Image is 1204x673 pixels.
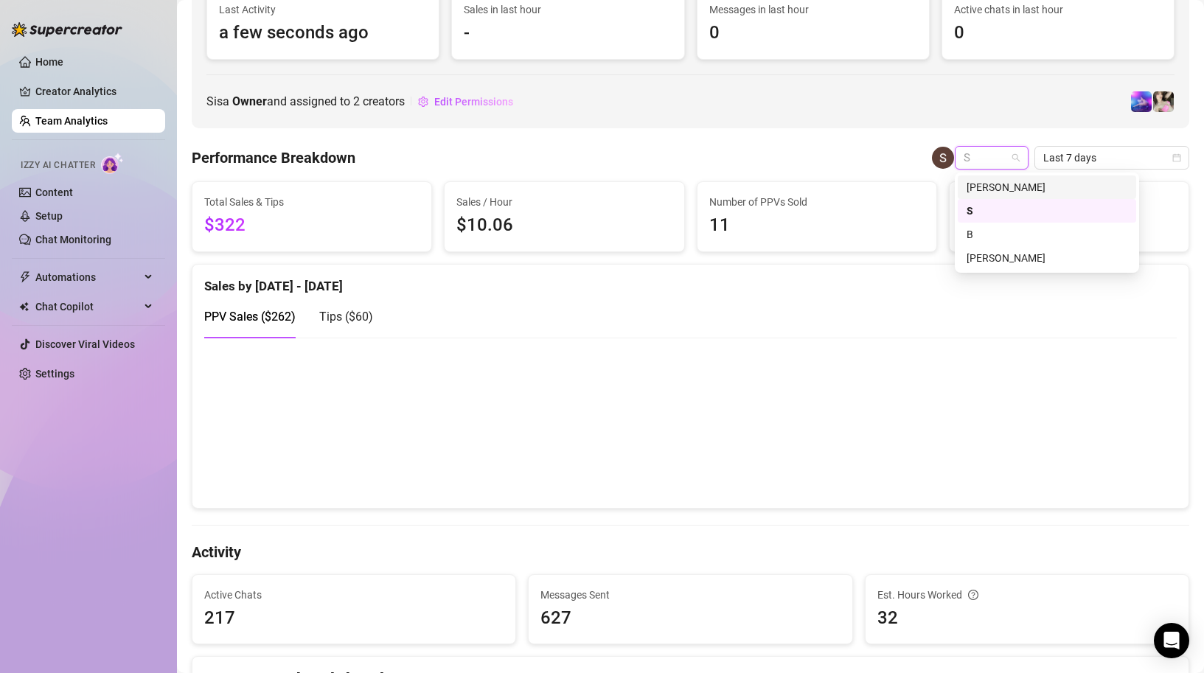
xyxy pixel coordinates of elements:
span: Active Chats [204,587,504,603]
h4: Performance Breakdown [192,147,355,168]
span: 11 [709,212,925,240]
span: calendar [1172,153,1181,162]
h4: Activity [192,542,1189,562]
a: Creator Analytics [35,80,153,103]
span: S [964,147,1020,169]
span: setting [418,97,428,107]
span: Messages in last hour [709,1,917,18]
a: Settings [35,368,74,380]
img: Emily [1131,91,1152,112]
img: logo-BBDzfeDw.svg [12,22,122,37]
img: S [932,147,954,169]
div: S [958,199,1136,223]
div: [PERSON_NAME] [967,250,1127,266]
div: Open Intercom Messenger [1154,623,1189,658]
div: Sales by [DATE] - [DATE] [204,265,1177,296]
a: Home [35,56,63,68]
span: Izzy AI Chatter [21,158,95,172]
a: Content [35,186,73,198]
a: Team Analytics [35,115,108,127]
img: Chat Copilot [19,301,29,312]
span: Automations [35,265,140,289]
span: Tips ( $60 ) [319,310,373,324]
div: S [967,203,1127,219]
span: 32 [877,604,1177,632]
span: Active chats in last hour [954,1,1162,18]
span: 217 [204,604,504,632]
span: - [464,19,672,47]
b: Owner [232,94,267,108]
span: Chat Copilot [35,295,140,318]
span: Messages Sent [540,587,840,603]
a: Chat Monitoring [35,234,111,245]
span: Sales in last hour [464,1,672,18]
span: 0 [954,19,1162,47]
div: B [967,226,1127,243]
span: 0 [709,19,917,47]
span: question-circle [968,587,978,603]
span: thunderbolt [19,271,31,283]
span: Sales / Hour [456,194,672,210]
div: Est. Hours Worked [877,587,1177,603]
a: Setup [35,210,63,222]
span: 627 [540,604,840,632]
span: a few seconds ago [219,19,427,47]
img: AI Chatter [101,153,124,174]
span: PPV Sales ( $262 ) [204,310,296,324]
a: Discover Viral Videos [35,338,135,350]
span: Last 7 days [1043,147,1180,169]
button: Edit Permissions [417,90,514,114]
span: Total Sales & Tips [204,194,420,210]
div: [PERSON_NAME] [967,179,1127,195]
div: lindsay [958,175,1136,199]
span: Last Activity [219,1,427,18]
span: $10.06 [456,212,672,240]
span: Number of PPVs Sold [709,194,925,210]
img: Emily [1153,91,1174,112]
div: Emily [958,246,1136,270]
span: 2 [353,94,360,108]
div: B [958,223,1136,246]
span: Edit Permissions [434,96,513,108]
span: S is a and assigned to creators [206,92,405,111]
span: $322 [204,212,420,240]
